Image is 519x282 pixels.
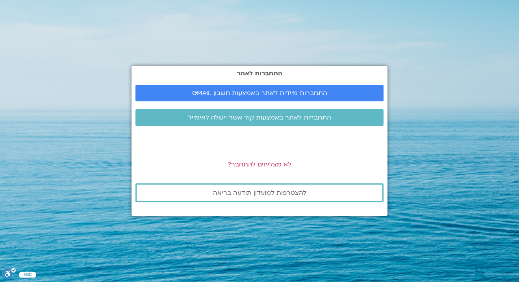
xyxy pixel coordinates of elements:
[188,114,331,121] span: התחברות לאתר באמצעות קוד אשר יישלח לאימייל
[213,189,306,196] span: להצטרפות למועדון תודעה בריאה
[135,183,384,202] a: להצטרפות למועדון תודעה בריאה
[192,90,327,97] span: התחברות מיידית לאתר באמצעות חשבון GMAIL
[228,160,291,169] a: לא מצליחים להתחבר?
[135,85,384,101] a: התחברות מיידית לאתר באמצעות חשבון GMAIL
[135,70,384,77] h2: התחברות לאתר
[135,109,384,126] a: התחברות לאתר באמצעות קוד אשר יישלח לאימייל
